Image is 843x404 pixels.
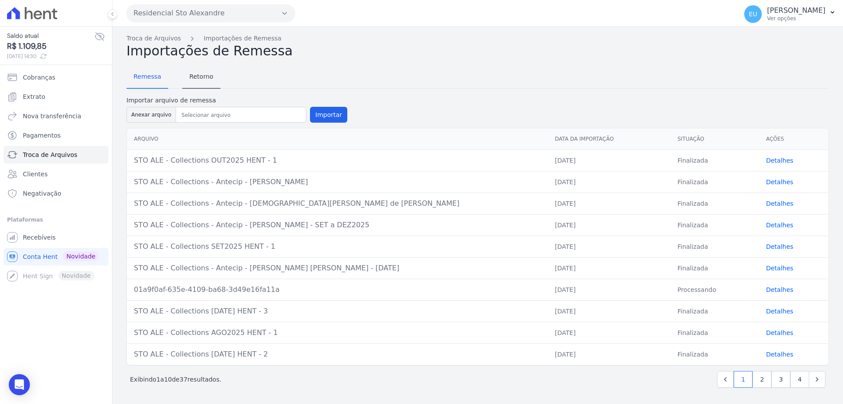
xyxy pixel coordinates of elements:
[7,69,105,285] nav: Sidebar
[126,107,176,123] button: Anexar arquivo
[7,215,105,225] div: Plataformas
[767,6,825,15] p: [PERSON_NAME]
[737,2,843,26] button: EU [PERSON_NAME] Ver opções
[23,170,47,178] span: Clientes
[23,112,81,120] span: Nova transferência
[766,329,793,336] a: Detalhes
[7,31,94,40] span: Saldo atual
[4,88,108,106] a: Extrato
[134,306,541,317] div: STO ALE - Collections [DATE] HENT - 3
[548,300,670,322] td: [DATE]
[548,171,670,193] td: [DATE]
[126,96,347,105] label: Importar arquivo de remessa
[134,155,541,166] div: STO ALE - Collections OUT2025 HENT - 1
[670,279,759,300] td: Processando
[134,284,541,295] div: 01a9f0af-635e-4109-ba68-3d49e16fa11a
[670,322,759,343] td: Finalizada
[180,376,187,383] span: 37
[548,193,670,214] td: [DATE]
[4,127,108,144] a: Pagamentos
[670,236,759,257] td: Finalizada
[126,66,168,89] a: Remessa
[4,107,108,125] a: Nova transferência
[134,328,541,338] div: STO ALE - Collections AGO2025 HENT - 1
[749,11,757,17] span: EU
[670,128,759,150] th: Situação
[23,189,61,198] span: Negativação
[766,157,793,164] a: Detalhes
[753,371,771,388] a: 2
[766,265,793,272] a: Detalhes
[134,349,541,360] div: STO ALE - Collections [DATE] HENT - 2
[548,279,670,300] td: [DATE]
[670,171,759,193] td: Finalizada
[23,233,56,242] span: Recebíveis
[771,371,790,388] a: 3
[548,343,670,365] td: [DATE]
[23,252,58,261] span: Conta Hent
[126,4,295,22] button: Residencial Sto Alexandre
[128,68,166,85] span: Remessa
[548,236,670,257] td: [DATE]
[670,300,759,322] td: Finalizada
[4,146,108,164] a: Troca de Arquivos
[134,241,541,252] div: STO ALE - Collections SET2025 HENT - 1
[134,198,541,209] div: STO ALE - Collections - Antecip - [DEMOGRAPHIC_DATA][PERSON_NAME] de [PERSON_NAME]
[9,374,30,395] div: Open Intercom Messenger
[766,222,793,229] a: Detalhes
[759,128,829,150] th: Ações
[178,110,304,120] input: Selecionar arquivo
[182,66,220,89] a: Retorno
[184,68,219,85] span: Retorno
[23,92,45,101] span: Extrato
[156,376,160,383] span: 1
[126,43,829,59] h2: Importações de Remessa
[134,263,541,273] div: STO ALE - Collections - Antecip - [PERSON_NAME] [PERSON_NAME] - [DATE]
[134,220,541,230] div: STO ALE - Collections - Antecip - [PERSON_NAME] - SET a DEZ2025
[548,214,670,236] td: [DATE]
[63,251,99,261] span: Novidade
[127,128,548,150] th: Arquivo
[548,128,670,150] th: Data da Importação
[23,73,55,82] span: Cobranças
[766,286,793,293] a: Detalhes
[7,52,94,60] span: [DATE] 14:30
[767,15,825,22] p: Ver opções
[766,200,793,207] a: Detalhes
[126,34,181,43] a: Troca de Arquivos
[310,107,347,123] button: Importar
[4,229,108,246] a: Recebíveis
[670,214,759,236] td: Finalizada
[7,40,94,52] span: R$ 1.109,85
[134,177,541,187] div: STO ALE - Collections - Antecip - [PERSON_NAME]
[670,149,759,171] td: Finalizada
[126,34,829,43] nav: Breadcrumb
[670,257,759,279] td: Finalizada
[766,178,793,186] a: Detalhes
[23,131,61,140] span: Pagamentos
[204,34,281,43] a: Importações de Remessa
[4,69,108,86] a: Cobranças
[717,371,734,388] a: Previous
[766,243,793,250] a: Detalhes
[23,150,77,159] span: Troca de Arquivos
[790,371,809,388] a: 4
[130,375,221,384] p: Exibindo a de resultados.
[548,257,670,279] td: [DATE]
[4,185,108,202] a: Negativação
[4,165,108,183] a: Clientes
[766,351,793,358] a: Detalhes
[548,149,670,171] td: [DATE]
[670,343,759,365] td: Finalizada
[670,193,759,214] td: Finalizada
[4,248,108,266] a: Conta Hent Novidade
[734,371,753,388] a: 1
[164,376,172,383] span: 10
[766,308,793,315] a: Detalhes
[548,322,670,343] td: [DATE]
[809,371,825,388] a: Next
